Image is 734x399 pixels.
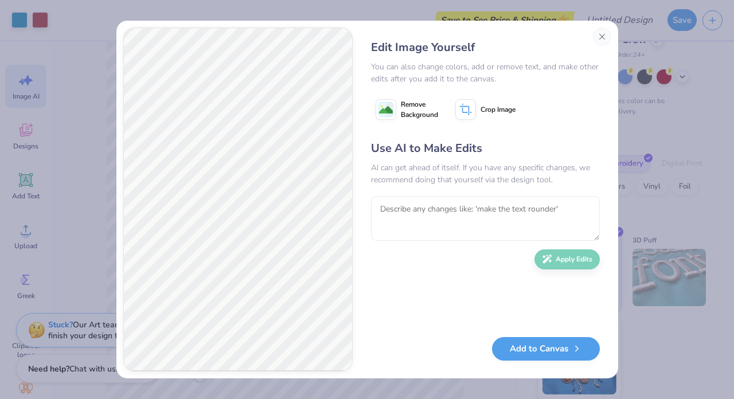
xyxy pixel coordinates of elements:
[593,28,611,46] button: Close
[481,104,516,115] span: Crop Image
[451,95,522,124] button: Crop Image
[371,61,600,85] div: You can also change colors, add or remove text, and make other edits after you add it to the canvas.
[371,140,600,157] div: Use AI to Make Edits
[371,95,443,124] button: Remove Background
[401,99,438,120] span: Remove Background
[371,162,600,186] div: AI can get ahead of itself. If you have any specific changes, we recommend doing that yourself vi...
[371,39,600,56] div: Edit Image Yourself
[492,337,600,361] button: Add to Canvas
